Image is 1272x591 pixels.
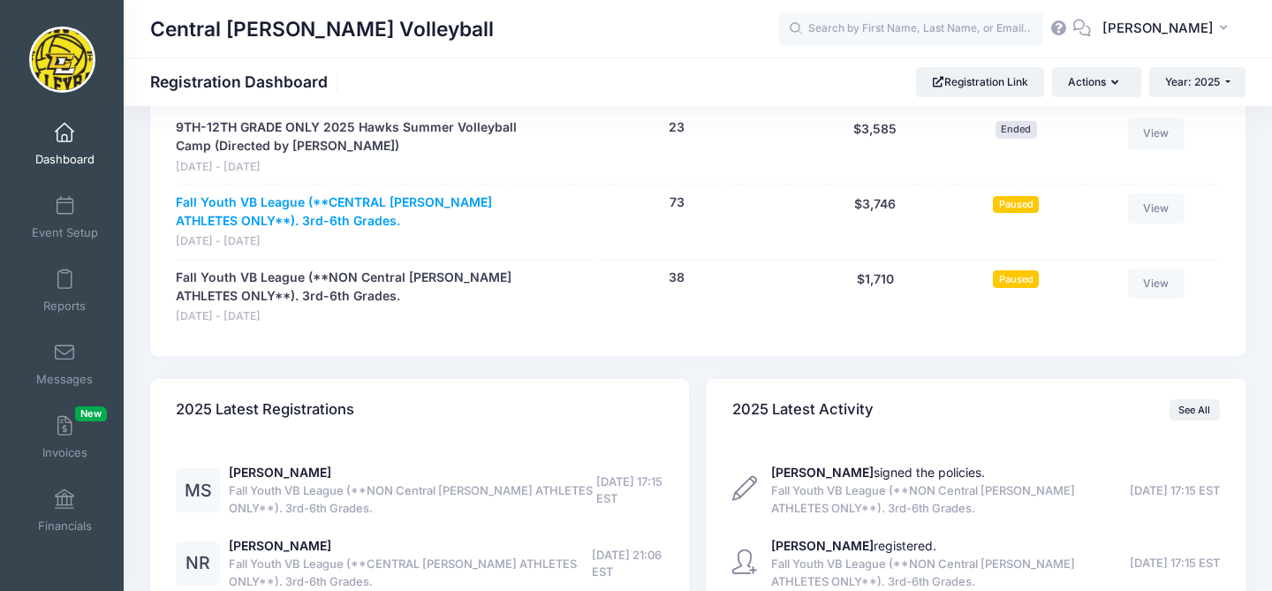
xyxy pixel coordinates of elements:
button: 23 [669,118,685,137]
strong: [PERSON_NAME] [771,465,874,480]
a: NR [176,557,220,572]
a: Financials [23,480,107,542]
button: 73 [670,193,685,212]
a: [PERSON_NAME]registered. [771,538,936,553]
span: Financials [38,519,92,534]
a: Fall Youth VB League (**CENTRAL [PERSON_NAME] ATHLETES ONLY**). 3rd-6th Grades. [176,193,543,231]
a: See All [1170,399,1220,421]
h4: 2025 Latest Activity [732,385,874,436]
input: Search by First Name, Last Name, or Email... [778,11,1043,47]
h1: Central [PERSON_NAME] Volleyball [150,9,494,49]
a: Reports [23,260,107,322]
span: Fall Youth VB League (**NON Central [PERSON_NAME] ATHLETES ONLY**). 3rd-6th Grades. [771,556,1124,590]
span: [DATE] 17:15 EST [596,474,663,508]
span: [DATE] - [DATE] [176,159,543,176]
div: $3,585 [802,118,948,175]
span: [DATE] - [DATE] [176,233,543,250]
strong: [PERSON_NAME] [771,538,874,553]
a: Event Setup [23,186,107,248]
span: Invoices [42,445,87,460]
span: [DATE] 17:15 EST [1130,482,1220,500]
span: [DATE] 17:15 EST [1130,555,1220,572]
a: Registration Link [916,67,1044,97]
span: Reports [43,299,86,314]
h1: Registration Dashboard [150,72,343,91]
span: Fall Youth VB League (**NON Central [PERSON_NAME] ATHLETES ONLY**). 3rd-6th Grades. [771,482,1124,517]
span: Dashboard [35,152,95,167]
span: Event Setup [32,225,98,240]
span: Year: 2025 [1165,75,1220,88]
span: [DATE] - [DATE] [176,308,543,325]
a: [PERSON_NAME] [229,538,331,553]
img: Central Lee Volleyball [29,27,95,93]
a: View [1128,269,1185,299]
a: View [1128,193,1185,224]
button: 38 [669,269,685,287]
div: MS [176,468,220,512]
a: 9TH-12TH GRADE ONLY 2025 Hawks Summer Volleyball Camp (Directed by [PERSON_NAME]) [176,118,543,155]
button: [PERSON_NAME] [1091,9,1245,49]
a: Fall Youth VB League (**NON Central [PERSON_NAME] ATHLETES ONLY**). 3rd-6th Grades. [176,269,543,306]
span: Paused [993,196,1039,213]
span: Ended [996,121,1037,138]
span: Fall Youth VB League (**NON Central [PERSON_NAME] ATHLETES ONLY**). 3rd-6th Grades. [229,482,596,517]
button: Actions [1052,67,1140,97]
span: New [75,406,107,421]
span: Paused [993,270,1039,287]
a: MS [176,484,220,499]
div: NR [176,542,220,586]
a: View [1128,118,1185,148]
button: Year: 2025 [1149,67,1245,97]
a: Messages [23,333,107,395]
h4: 2025 Latest Registrations [176,385,354,436]
span: [PERSON_NAME] [1102,19,1214,38]
div: $3,746 [802,193,948,250]
a: Dashboard [23,113,107,175]
a: [PERSON_NAME]signed the policies. [771,465,985,480]
span: Messages [36,372,93,387]
a: [PERSON_NAME] [229,465,331,480]
a: InvoicesNew [23,406,107,468]
div: $1,710 [802,269,948,325]
span: [DATE] 21:06 EST [592,547,663,581]
span: Fall Youth VB League (**CENTRAL [PERSON_NAME] ATHLETES ONLY**). 3rd-6th Grades. [229,556,592,590]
